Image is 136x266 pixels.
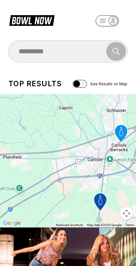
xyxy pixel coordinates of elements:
[73,80,87,88] input: See Results on Map
[90,81,127,86] span: See Results on Map
[90,191,111,214] gmp-advanced-marker: Midway Bowling - Carlisle
[2,219,22,227] a: Open this area in Google Maps (opens a new window)
[87,223,121,227] span: Map data ©2025 Google
[9,79,62,88] div: Top results
[111,123,132,145] gmp-advanced-marker: Strike Zone Bowling Center
[125,223,134,227] a: Terms (opens in new tab)
[2,219,22,227] img: Google
[56,223,83,227] button: Keyboard shortcuts
[120,207,133,220] button: Map camera controls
